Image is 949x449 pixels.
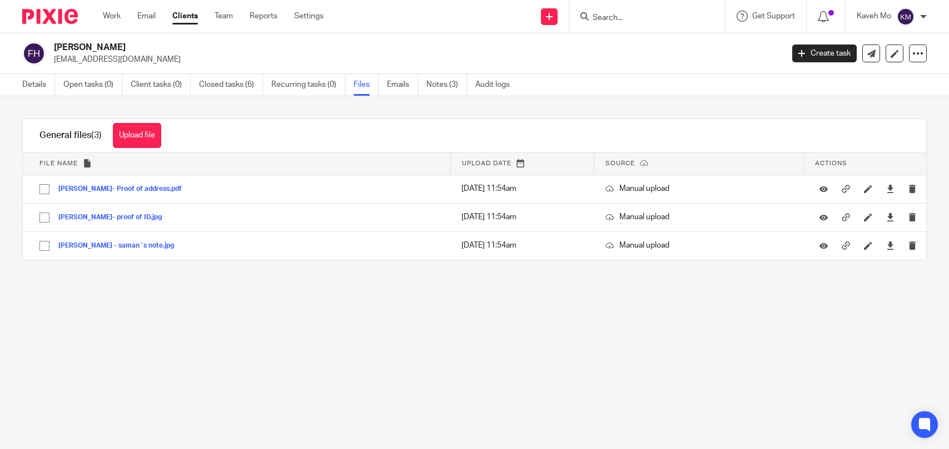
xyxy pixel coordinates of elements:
[886,211,895,223] a: Download
[22,42,46,65] img: svg%3E
[752,12,795,20] span: Get Support
[58,185,190,193] button: [PERSON_NAME]- Proof of address.pdf
[426,74,467,96] a: Notes (3)
[54,54,776,65] p: [EMAIL_ADDRESS][DOMAIN_NAME]
[886,240,895,251] a: Download
[34,179,55,200] input: Select
[39,130,102,141] h1: General files
[475,74,518,96] a: Audit logs
[34,235,55,256] input: Select
[792,45,857,62] a: Create task
[886,183,895,194] a: Download
[250,11,277,22] a: Reports
[199,74,263,96] a: Closed tasks (6)
[461,240,583,251] p: [DATE] 11:54am
[34,207,55,228] input: Select
[461,211,583,223] p: [DATE] 11:54am
[215,11,233,22] a: Team
[113,123,161,148] button: Upload file
[39,160,78,166] span: File name
[605,240,793,251] p: Manual upload
[857,11,891,22] p: Kaveh Mo
[54,42,631,53] h2: [PERSON_NAME]
[592,13,692,23] input: Search
[137,11,156,22] a: Email
[22,74,55,96] a: Details
[354,74,379,96] a: Files
[131,74,191,96] a: Client tasks (0)
[387,74,418,96] a: Emails
[462,160,511,166] span: Upload date
[63,74,122,96] a: Open tasks (0)
[294,11,324,22] a: Settings
[58,214,170,221] button: [PERSON_NAME]- proof of ID.jpg
[103,11,121,22] a: Work
[271,74,345,96] a: Recurring tasks (0)
[461,183,583,194] p: [DATE] 11:54am
[815,160,847,166] span: Actions
[172,11,198,22] a: Clients
[897,8,915,26] img: svg%3E
[605,160,635,166] span: Source
[91,131,102,140] span: (3)
[605,211,793,223] p: Manual upload
[58,242,182,250] button: [PERSON_NAME] - saman`s note.jpg
[605,183,793,194] p: Manual upload
[22,9,78,24] img: Pixie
